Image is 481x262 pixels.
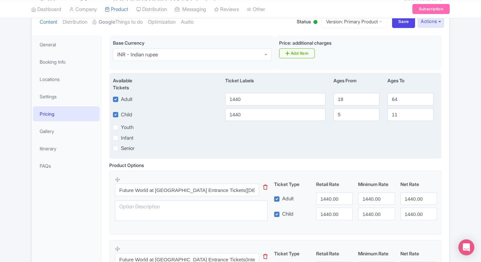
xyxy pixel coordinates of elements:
[329,77,383,91] div: Ages From
[383,77,437,91] div: Ages To
[121,145,135,152] label: Senior
[109,162,144,169] div: Product Options
[117,52,158,58] div: INR - Indian rupee
[121,111,132,119] label: Child
[398,181,440,188] div: Net Rate
[313,181,355,188] div: Retail Rate
[358,192,395,205] input: 0.0
[181,12,194,33] a: Audio
[392,15,415,28] input: Save
[225,93,325,106] input: Adult
[297,18,311,25] span: Status
[282,195,294,203] label: Adult
[221,77,329,91] div: Ticket Labels
[148,12,176,33] a: Optimization
[398,250,440,257] div: Net Rate
[458,239,474,255] div: Open Intercom Messenger
[282,210,293,218] label: Child
[271,250,313,257] div: Ticket Type
[33,89,100,104] a: Settings
[121,124,134,131] label: Youth
[400,208,437,220] input: 0.0
[121,134,134,142] label: Infant
[33,72,100,87] a: Locations
[33,54,100,69] a: Booking Info
[113,77,149,91] div: Available Tickets
[113,40,145,46] span: Base Currency
[316,208,353,220] input: 0.0
[225,108,325,121] input: Child
[33,37,100,52] a: General
[40,12,57,33] a: Content
[316,192,353,205] input: 0.0
[312,17,319,28] div: Active
[121,96,133,103] label: Adult
[313,250,355,257] div: Retail Rate
[33,106,100,121] a: Pricing
[33,158,100,173] a: FAQs
[63,12,87,33] a: Distribution
[321,15,387,28] a: Version: Primary Product
[418,15,444,28] button: Actions
[99,18,115,26] strong: Google
[33,124,100,139] a: Gallery
[412,4,450,14] a: Subscription
[279,39,331,46] label: Price: additional charges
[358,208,395,220] input: 0.0
[33,141,100,156] a: Itinerary
[93,12,143,33] a: GoogleThings to do
[115,184,259,196] input: Option Name
[279,48,315,58] a: Add Item
[271,181,313,188] div: Ticket Type
[400,192,437,205] input: 0.0
[355,181,397,188] div: Minimum Rate
[355,250,397,257] div: Minimum Rate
